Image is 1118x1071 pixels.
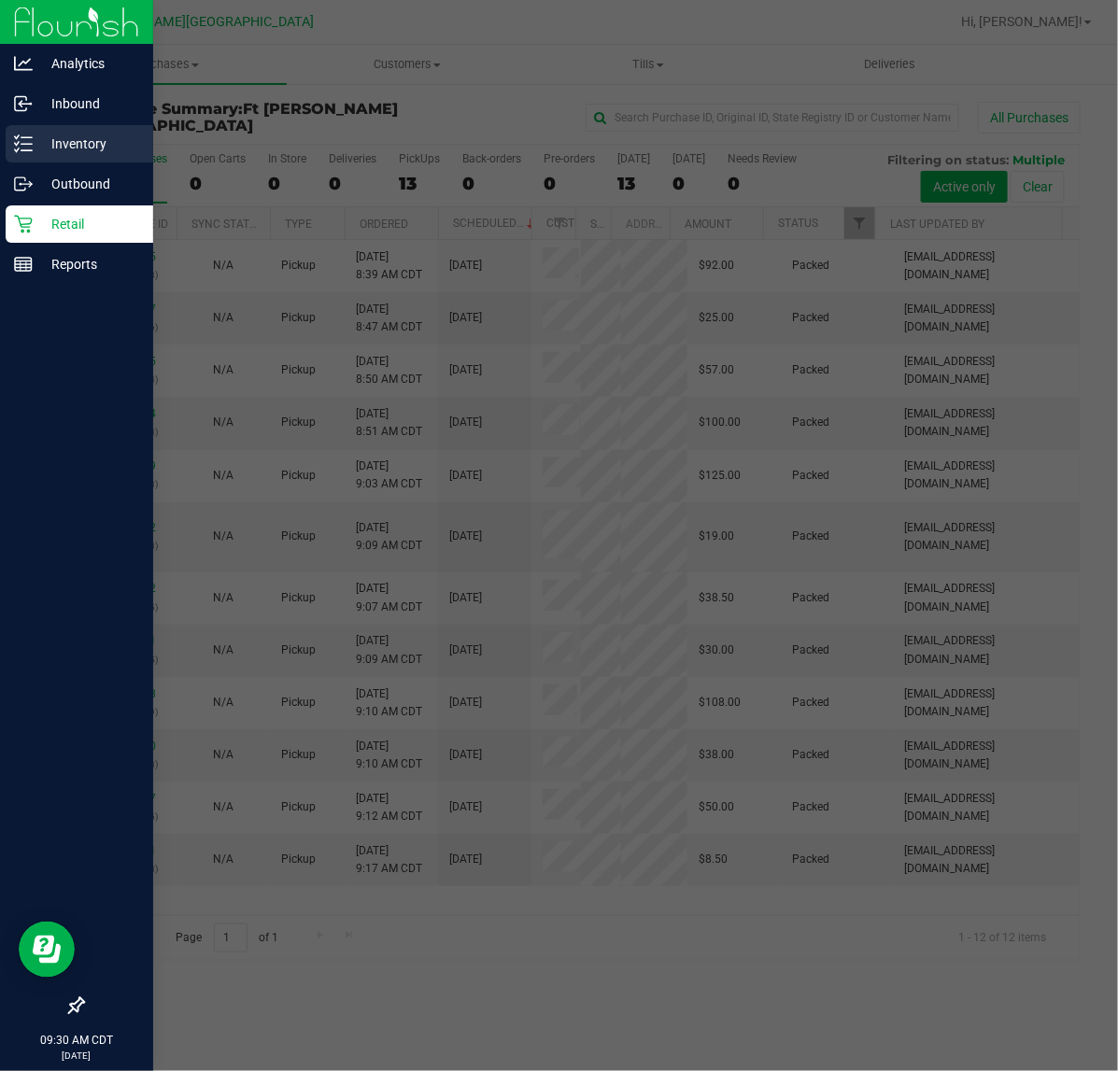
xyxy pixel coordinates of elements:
[33,52,145,75] p: Analytics
[14,94,33,113] inline-svg: Inbound
[33,133,145,155] p: Inventory
[14,54,33,73] inline-svg: Analytics
[14,215,33,233] inline-svg: Retail
[33,173,145,195] p: Outbound
[14,175,33,193] inline-svg: Outbound
[33,253,145,275] p: Reports
[14,255,33,274] inline-svg: Reports
[33,213,145,235] p: Retail
[33,92,145,115] p: Inbound
[14,134,33,153] inline-svg: Inventory
[19,922,75,978] iframe: Resource center
[8,1049,145,1063] p: [DATE]
[8,1032,145,1049] p: 09:30 AM CDT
